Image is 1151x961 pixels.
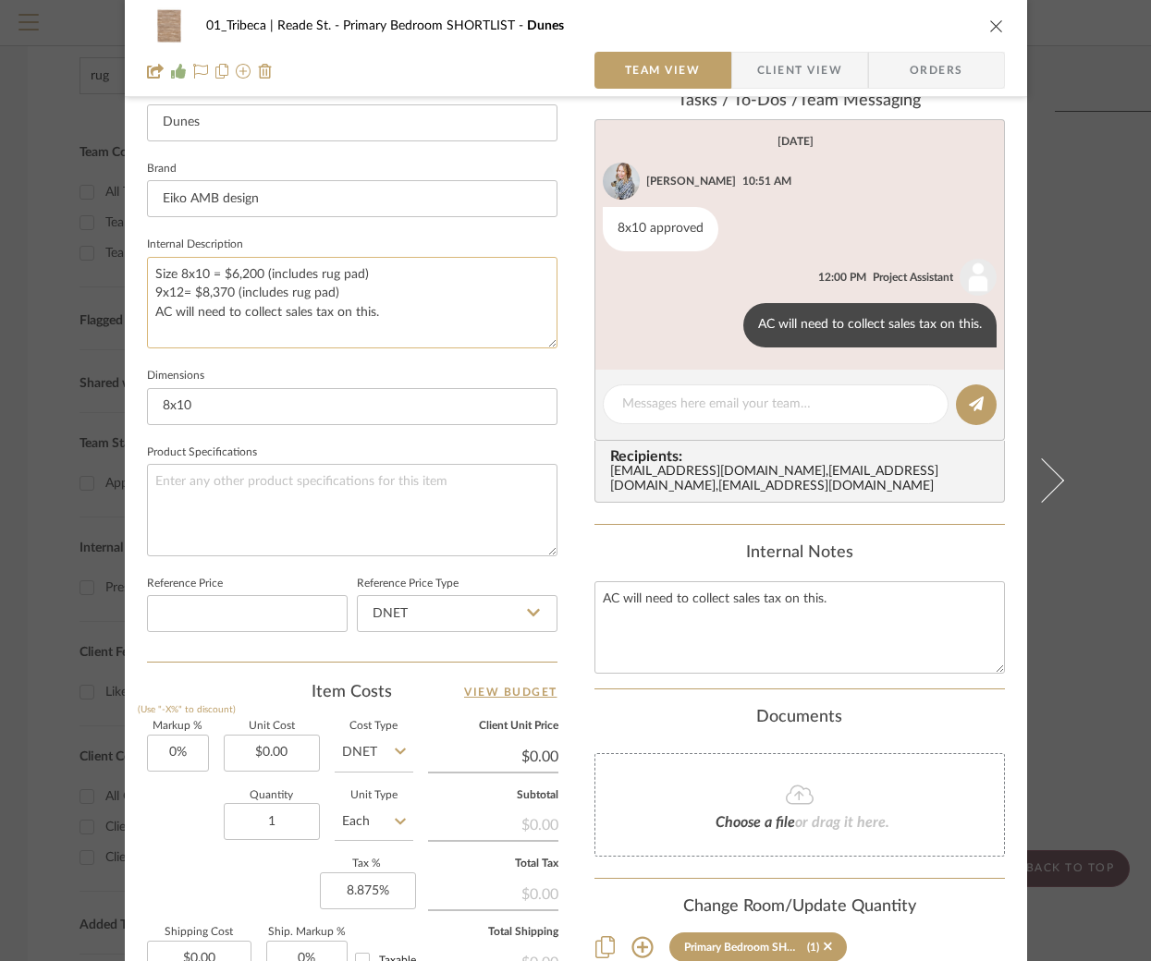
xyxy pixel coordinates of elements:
label: Reference Price Type [357,579,459,589]
div: Documents [594,708,1005,728]
img: 136fc935-71bd-4c73-b8d4-1303a4a8470e.jpg [603,163,640,200]
span: Client View [757,52,842,89]
div: Internal Notes [594,543,1005,564]
button: close [988,18,1005,34]
label: Dimensions [147,371,204,381]
div: Primary Bedroom SHORTLIST [684,941,802,954]
label: Cost Type [335,722,413,731]
div: 10:51 AM [742,173,791,189]
div: [DATE] [778,135,814,148]
label: Product Specifications [147,448,257,457]
input: Enter the dimensions of this item [147,388,557,425]
span: Choose a file [716,815,795,830]
span: Orders [889,52,984,89]
img: user_avatar.png [960,259,997,296]
label: Ship. Markup % [266,928,348,937]
img: Remove from project [258,64,273,79]
img: d708c2f3-b762-413e-b9d6-78d9adcc4ed9_48x40.jpg [147,7,191,44]
input: Enter Brand [147,180,557,217]
a: View Budget [464,681,557,703]
div: $0.00 [428,876,558,909]
label: Unit Cost [224,722,320,731]
label: Markup % [147,722,209,731]
label: Total Shipping [428,928,558,937]
label: Client Unit Price [428,722,558,731]
label: Reference Price [147,579,223,589]
label: Unit Type [335,791,413,800]
label: Shipping Cost [147,928,251,937]
label: Brand [147,164,177,174]
div: Change Room/Update Quantity [594,897,1005,918]
input: Enter Item Name [147,104,557,141]
label: Quantity [224,791,320,800]
div: 12:00 PM [818,269,866,286]
span: Recipients: [610,448,997,465]
span: 01_Tribeca | Reade St. [206,19,343,32]
label: Subtotal [428,791,558,800]
div: Project Assistant [873,269,953,286]
span: Primary Bedroom SHORTLIST [343,19,527,32]
div: Item Costs [147,681,557,703]
label: Internal Description [147,240,243,249]
div: team Messaging [594,91,1005,112]
div: 8x10 approved [603,207,718,251]
div: [EMAIL_ADDRESS][DOMAIN_NAME] , [EMAIL_ADDRESS][DOMAIN_NAME] , [EMAIL_ADDRESS][DOMAIN_NAME] [610,465,997,494]
span: Team View [625,52,701,89]
div: $0.00 [428,807,558,840]
div: AC will need to collect sales tax on this. [743,303,997,347]
span: or drag it here. [795,815,889,830]
label: Total Tax [428,859,558,869]
span: Dunes [527,19,564,32]
span: Tasks / To-Dos / [678,92,799,109]
div: [PERSON_NAME] [646,173,736,189]
div: (1) [807,941,819,954]
label: Tax % [320,859,413,869]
